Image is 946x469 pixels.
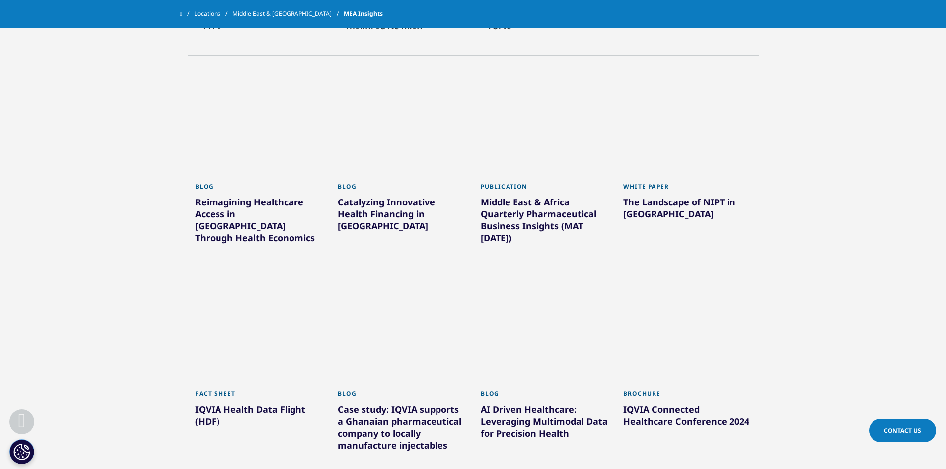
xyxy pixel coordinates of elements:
[338,183,466,196] div: Blog
[195,196,323,248] div: Reimagining Healthcare Access in [GEOGRAPHIC_DATA] Through Health Economics
[195,183,323,196] div: Blog
[9,439,34,464] button: Cookies Settings
[869,419,936,442] a: Contact Us
[623,384,751,453] a: Brochure IQVIA Connected Healthcare Conference 2024
[481,384,609,465] a: Blog AI Driven Healthcare: Leveraging Multimodal Data for Precision Health
[195,403,323,431] div: IQVIA Health Data Flight (HDF)
[481,177,609,269] a: Publication Middle East & Africa Quarterly Pharmaceutical Business Insights (MAT [DATE])
[884,426,921,435] span: Contact Us
[194,5,232,23] a: Locations
[338,177,466,258] a: Blog Catalyzing Innovative Health Financing in [GEOGRAPHIC_DATA]
[481,183,609,196] div: Publication
[623,403,751,431] div: IQVIA Connected Healthcare Conference 2024
[338,403,466,455] div: Case study: IQVIA supports a Ghanaian pharmaceutical company to locally manufacture injectables
[481,196,609,248] div: Middle East & Africa Quarterly Pharmaceutical Business Insights (MAT [DATE])
[623,390,751,403] div: Brochure
[195,390,323,403] div: Fact Sheet
[481,390,609,403] div: Blog
[338,390,466,403] div: Blog
[195,177,323,269] a: Blog Reimagining Healthcare Access in [GEOGRAPHIC_DATA] Through Health Economics
[344,5,383,23] span: MEA Insights
[481,403,609,443] div: AI Driven Healthcare: Leveraging Multimodal Data for Precision Health
[232,5,344,23] a: Middle East & [GEOGRAPHIC_DATA]
[623,196,751,224] div: The Landscape of NIPT in [GEOGRAPHIC_DATA]
[623,183,751,196] div: White Paper
[623,177,751,246] a: White Paper The Landscape of NIPT in [GEOGRAPHIC_DATA]
[338,196,466,236] div: Catalyzing Innovative Health Financing in [GEOGRAPHIC_DATA]
[195,384,323,453] a: Fact Sheet IQVIA Health Data Flight (HDF)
